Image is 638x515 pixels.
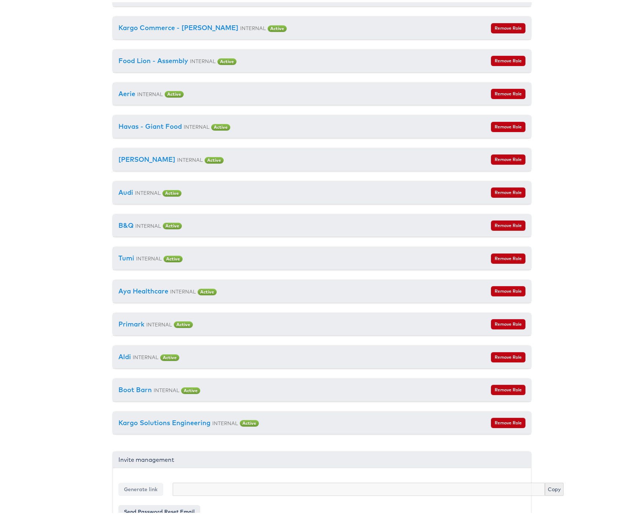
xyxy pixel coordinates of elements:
small: INTERNAL [240,23,266,29]
button: Remove Role [491,54,525,64]
a: Kargo Solutions Engineering [118,416,210,425]
span: Active [198,286,217,293]
span: Active [211,122,230,128]
small: INTERNAL [190,56,216,62]
small: INTERNAL [170,286,196,292]
small: INTERNAL [154,385,179,391]
button: Remove Role [491,317,525,327]
span: Active [163,220,182,227]
a: Boot Barn [118,383,152,392]
span: Active [217,56,236,63]
button: Remove Role [491,21,525,31]
a: Audi [118,186,133,194]
span: Active [165,89,184,95]
button: Remove Role [491,284,525,294]
button: Remove Role [491,251,525,262]
span: Active [268,23,287,30]
span: Active [174,319,193,326]
small: INTERNAL [146,319,172,325]
a: B&Q [118,219,133,227]
a: Aya Healthcare [118,285,168,293]
button: Copy [545,481,564,494]
span: Active [162,188,181,194]
button: Remove Role [491,383,525,393]
a: Havas - Giant Food [118,120,182,128]
span: Active [181,385,200,392]
small: INTERNAL [137,89,163,95]
span: Active [205,155,224,161]
button: Generate link [118,481,163,494]
a: Aldi [118,350,131,359]
button: Remove Role [491,218,525,229]
a: Food Lion - Assembly [118,54,188,63]
button: Remove Role [491,416,525,426]
button: Remove Role [491,120,525,130]
button: Remove Role [491,350,525,360]
a: Kargo Commerce - [PERSON_NAME] [118,21,238,30]
a: Aerie [118,87,135,96]
small: INTERNAL [135,187,161,194]
button: Remove Role [491,185,525,196]
small: INTERNAL [136,253,162,259]
a: Primark [118,318,144,326]
span: Active [160,352,179,359]
button: Remove Role [491,87,525,97]
small: INTERNAL [133,352,158,358]
a: [PERSON_NAME] [118,153,175,161]
span: Active [164,253,183,260]
small: INTERNAL [135,220,161,227]
small: INTERNAL [184,121,209,128]
small: INTERNAL [177,154,203,161]
button: Remove Role [491,152,525,162]
small: INTERNAL [212,418,238,424]
div: Invite management [113,450,531,466]
a: Tumi [118,252,134,260]
span: Active [240,418,259,424]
